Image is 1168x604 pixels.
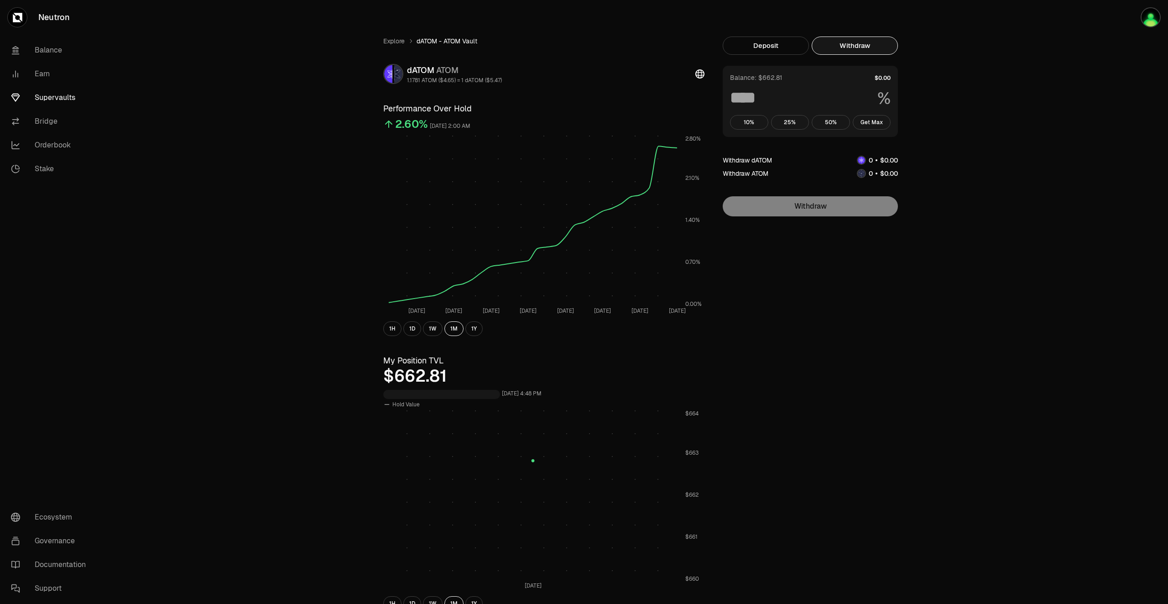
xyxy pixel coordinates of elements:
[383,367,704,385] div: $662.81
[771,115,809,130] button: 25%
[723,169,768,178] div: Withdraw ATOM
[685,174,699,182] tspan: 2.10%
[417,37,477,46] span: dATOM - ATOM Vault
[812,115,850,130] button: 50%
[502,389,542,399] div: [DATE] 4:48 PM
[403,321,421,336] button: 1D
[4,86,99,110] a: Supervaults
[4,62,99,86] a: Earn
[445,307,462,315] tspan: [DATE]
[685,491,699,499] tspan: $662
[4,38,99,62] a: Balance
[4,110,99,133] a: Bridge
[395,117,428,131] div: 2.60%
[465,321,483,336] button: 1Y
[383,354,704,367] h3: My Position TVL
[383,102,704,115] h3: Performance Over Hold
[525,582,542,589] tspan: [DATE]
[858,170,865,177] img: ATOM Logo
[4,133,99,157] a: Orderbook
[812,37,898,55] button: Withdraw
[407,77,502,84] div: 1.1781 ATOM ($4.65) = 1 dATOM ($5.47)
[483,307,500,315] tspan: [DATE]
[394,65,402,83] img: ATOM Logo
[4,529,99,553] a: Governance
[4,157,99,181] a: Stake
[730,73,782,82] div: Balance: $662.81
[685,449,699,457] tspan: $663
[685,258,700,266] tspan: 0.70%
[858,157,865,164] img: dATOM Logo
[383,37,405,46] a: Explore
[685,575,699,583] tspan: $660
[4,553,99,577] a: Documentation
[1141,7,1161,27] img: portefeuilleterra
[557,307,574,315] tspan: [DATE]
[685,135,701,142] tspan: 2.80%
[631,307,648,315] tspan: [DATE]
[685,216,700,224] tspan: 1.40%
[430,121,470,131] div: [DATE] 2:00 AM
[392,401,420,408] span: Hold Value
[520,307,537,315] tspan: [DATE]
[853,115,891,130] button: Get Max
[383,321,401,336] button: 1H
[384,65,392,83] img: dATOM Logo
[407,64,502,77] div: dATOM
[877,89,891,108] span: %
[408,307,425,315] tspan: [DATE]
[4,577,99,600] a: Support
[685,410,699,417] tspan: $664
[730,115,768,130] button: 10%
[444,321,464,336] button: 1M
[383,37,704,46] nav: breadcrumb
[436,65,459,75] span: ATOM
[669,307,686,315] tspan: [DATE]
[685,533,698,541] tspan: $661
[685,300,702,308] tspan: 0.00%
[4,505,99,529] a: Ecosystem
[423,321,443,336] button: 1W
[723,156,772,165] div: Withdraw dATOM
[723,37,809,55] button: Deposit
[594,307,611,315] tspan: [DATE]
